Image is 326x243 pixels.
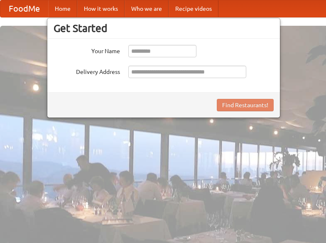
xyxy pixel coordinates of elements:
[54,45,120,55] label: Your Name
[54,66,120,76] label: Delivery Address
[0,0,48,17] a: FoodMe
[54,22,274,34] h3: Get Started
[48,0,77,17] a: Home
[77,0,125,17] a: How it works
[125,0,169,17] a: Who we are
[217,99,274,111] button: Find Restaurants!
[169,0,218,17] a: Recipe videos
